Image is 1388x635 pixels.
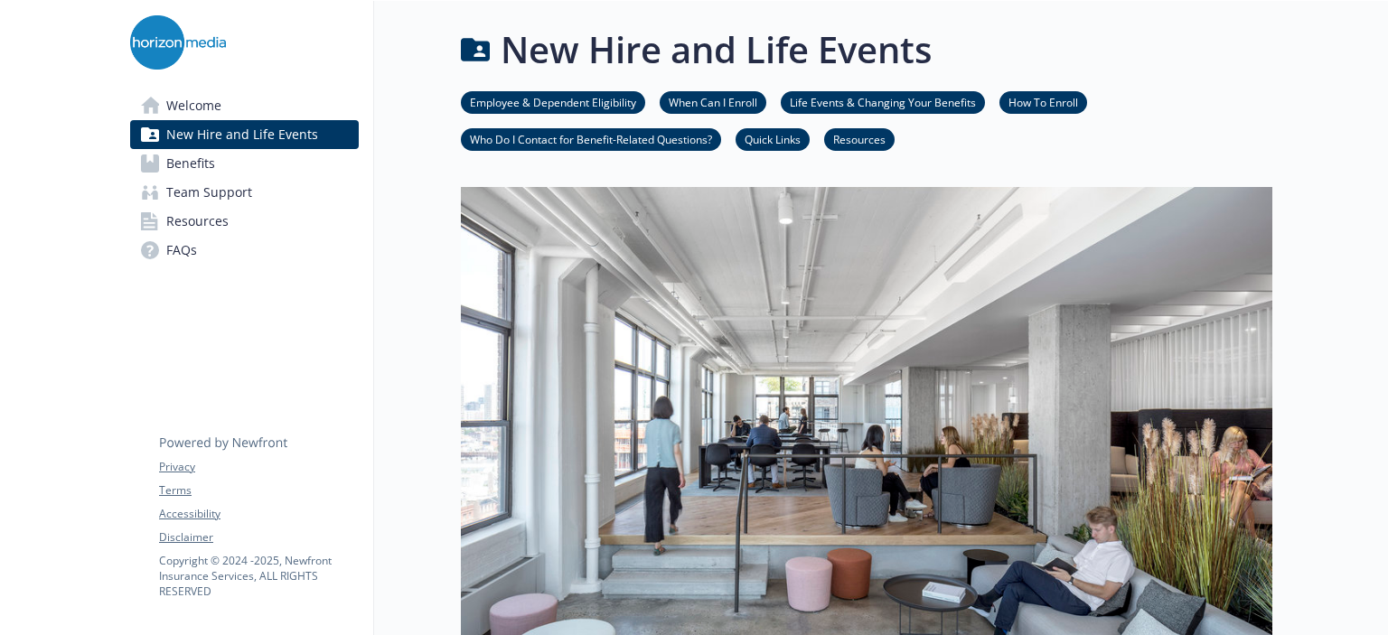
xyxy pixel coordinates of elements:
h1: New Hire and Life Events [501,23,932,77]
a: How To Enroll [999,93,1087,110]
a: Resources [130,207,359,236]
a: New Hire and Life Events [130,120,359,149]
a: Welcome [130,91,359,120]
a: FAQs [130,236,359,265]
a: Privacy [159,459,358,475]
span: FAQs [166,236,197,265]
span: Benefits [166,149,215,178]
a: Life Events & Changing Your Benefits [781,93,985,110]
p: Copyright © 2024 - 2025 , Newfront Insurance Services, ALL RIGHTS RESERVED [159,553,358,599]
span: Team Support [166,178,252,207]
a: Benefits [130,149,359,178]
a: Employee & Dependent Eligibility [461,93,645,110]
a: Who Do I Contact for Benefit-Related Questions? [461,130,721,147]
a: Resources [824,130,895,147]
span: New Hire and Life Events [166,120,318,149]
span: Resources [166,207,229,236]
a: Disclaimer [159,529,358,546]
a: Team Support [130,178,359,207]
a: When Can I Enroll [660,93,766,110]
a: Accessibility [159,506,358,522]
a: Terms [159,482,358,499]
a: Quick Links [736,130,810,147]
span: Welcome [166,91,221,120]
